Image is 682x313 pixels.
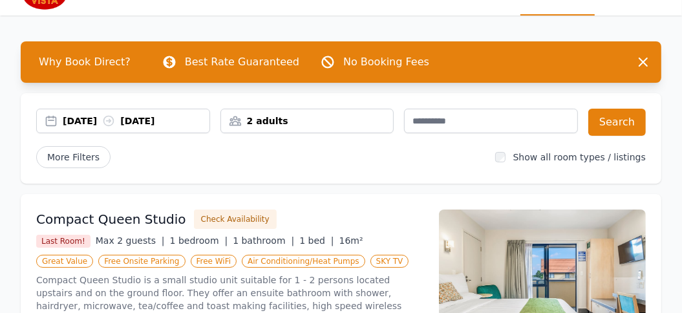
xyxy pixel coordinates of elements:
span: Max 2 guests | [96,235,165,246]
span: Air Conditioning/Heat Pumps [242,255,365,268]
h3: Compact Queen Studio [36,210,186,228]
span: Free WiFi [191,255,237,268]
label: Show all room types / listings [513,152,646,162]
button: Search [588,109,646,136]
span: Free Onsite Parking [98,255,185,268]
span: SKY TV [370,255,409,268]
span: Why Book Direct? [28,49,141,75]
p: Best Rate Guaranteed [185,54,299,70]
div: 2 adults [221,114,394,127]
div: [DATE] [DATE] [63,114,209,127]
span: 1 bed | [299,235,334,246]
span: 1 bathroom | [233,235,294,246]
span: 16m² [339,235,363,246]
p: No Booking Fees [343,54,429,70]
span: More Filters [36,146,111,168]
span: Last Room! [36,235,91,248]
span: Great Value [36,255,93,268]
span: 1 bedroom | [170,235,228,246]
button: Check Availability [194,210,277,229]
